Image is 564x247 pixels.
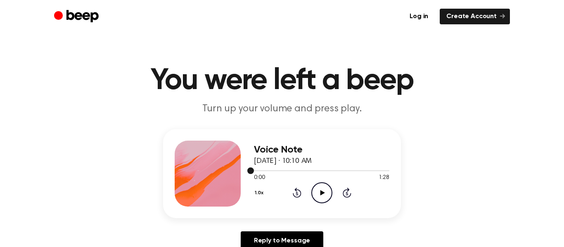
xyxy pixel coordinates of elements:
h1: You were left a beep [71,66,493,96]
a: Log in [403,9,435,24]
button: 1.0x [254,186,267,200]
span: 1:28 [379,174,389,182]
a: Create Account [440,9,510,24]
a: Beep [54,9,101,25]
p: Turn up your volume and press play. [123,102,441,116]
h3: Voice Note [254,144,389,155]
span: 0:00 [254,174,265,182]
span: [DATE] · 10:10 AM [254,158,312,165]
